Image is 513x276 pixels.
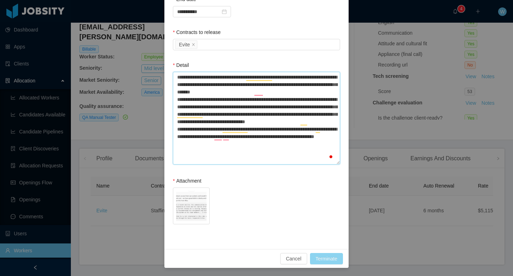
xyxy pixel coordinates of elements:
[222,9,227,14] i: icon: calendar
[192,43,195,47] i: icon: close
[175,40,197,49] li: Evite
[173,62,189,68] label: Detail
[173,178,201,184] label: Attachment
[310,253,343,264] button: Terminate
[199,41,203,49] input: Contracts to release
[173,72,340,165] textarea: To enrich screen reader interactions, please activate Accessibility in Grammarly extension settings
[280,253,307,264] button: Cancel
[179,41,190,48] div: Evite
[173,29,221,35] label: Contracts to release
